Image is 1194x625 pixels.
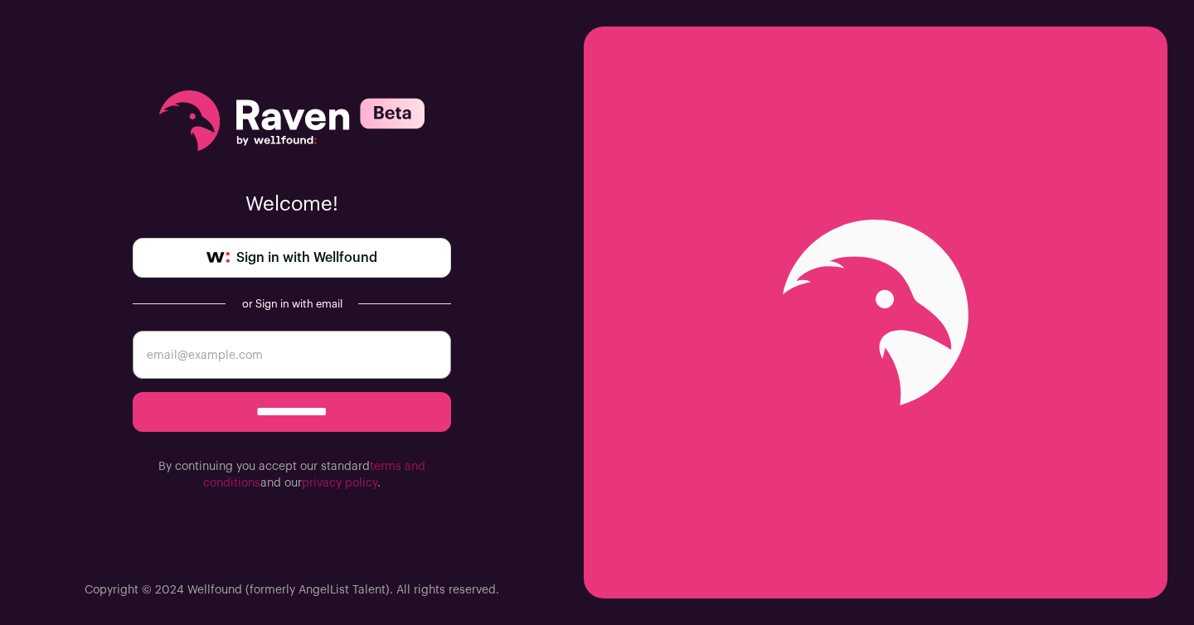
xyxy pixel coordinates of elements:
[85,582,499,598] p: Copyright © 2024 Wellfound (formerly AngelList Talent). All rights reserved.
[133,191,451,218] p: Welcome!
[206,252,230,264] img: wellfound-symbol-flush-black-fb3c872781a75f747ccb3a119075da62bfe97bd399995f84a933054e44a575c4.png
[236,248,377,268] span: Sign in with Wellfound
[203,461,425,489] a: terms and conditions
[133,238,451,278] a: Sign in with Wellfound
[133,331,451,379] input: email@example.com
[302,477,377,489] a: privacy policy
[133,458,451,492] p: By continuing you accept our standard and our .
[239,298,345,311] div: or Sign in with email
